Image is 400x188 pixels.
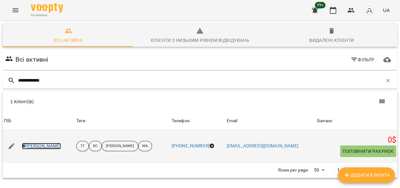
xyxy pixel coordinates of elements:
[172,117,190,125] div: Телефон
[343,171,390,179] span: Додати клієнта
[76,141,89,151] div: ТГ
[317,117,332,125] div: Баланс
[31,3,63,13] img: Voopty Logo
[106,143,134,149] p: [PERSON_NAME]
[3,91,397,112] div: Table Toolbar
[4,117,11,125] div: ПІБ
[311,165,327,175] div: 50
[54,36,82,44] div: Всі активні
[22,143,61,149] a: [PERSON_NAME]
[172,117,190,125] div: Sort
[338,167,395,183] button: Додати клієнта
[374,94,390,109] button: Показати колонки
[380,4,392,16] button: UA
[76,117,169,125] div: Теги
[15,54,49,64] h6: Всі активні
[89,141,102,151] div: ВС
[317,135,396,145] h5: 0 $
[10,98,204,105] div: 1 Клієнт(ів)
[4,117,74,125] span: ПІБ
[317,117,396,125] span: Баланс
[365,6,374,15] img: avatar_s.png
[151,36,249,44] div: Клієнти з низьким рівнем відвідувань
[4,117,11,125] div: Sort
[227,117,238,125] div: Sort
[348,54,377,65] button: Фільтр
[138,141,152,151] div: МА
[93,143,98,149] p: ВС
[227,117,315,125] span: Email
[172,143,210,148] a: [PHONE_NUMBER]
[81,143,85,149] p: ТГ
[172,117,224,125] span: Телефон
[227,117,238,125] div: Email
[227,143,299,148] a: [EMAIL_ADDRESS][DOMAIN_NAME]
[350,56,375,64] span: Фільтр
[340,145,396,157] button: Поповнити рахунок
[337,167,353,173] p: 1-1 of 1
[315,2,326,8] span: 99+
[8,3,23,18] button: Menu
[102,141,138,151] div: [PERSON_NAME]
[31,13,63,17] span: For Business
[309,36,354,44] div: Видалені клієнти
[317,117,332,125] div: Sort
[278,167,309,173] p: Rows per page:
[383,7,390,14] span: UA
[142,143,148,149] p: МА
[343,147,394,155] span: Поповнити рахунок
